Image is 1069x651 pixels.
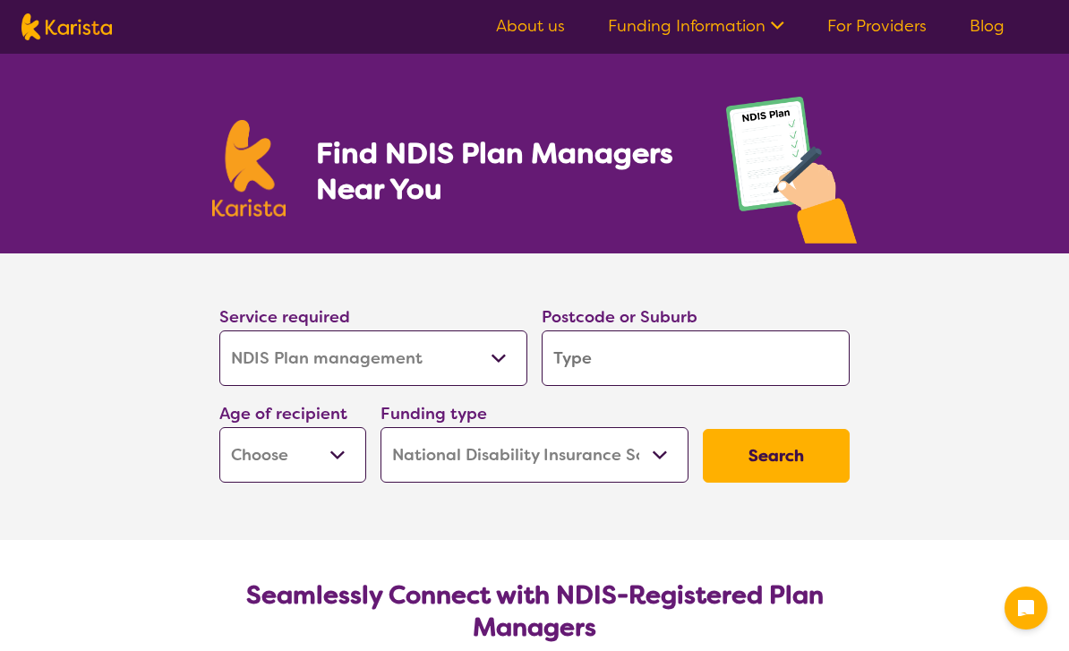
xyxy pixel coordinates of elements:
label: Postcode or Suburb [542,306,697,328]
input: Type [542,330,850,386]
label: Service required [219,306,350,328]
a: Blog [970,15,1005,37]
h2: Seamlessly Connect with NDIS-Registered Plan Managers [234,579,835,644]
img: plan-management [726,97,857,253]
h1: Find NDIS Plan Managers Near You [316,135,690,207]
label: Age of recipient [219,403,347,424]
img: Karista logo [21,13,112,40]
a: About us [496,15,565,37]
button: Search [703,429,850,483]
img: Karista logo [212,120,286,217]
label: Funding type [381,403,487,424]
a: Funding Information [608,15,784,37]
a: For Providers [827,15,927,37]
